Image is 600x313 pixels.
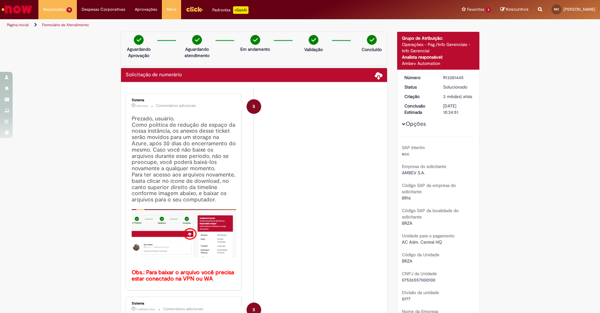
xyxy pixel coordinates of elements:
[402,258,412,264] span: BRZA
[126,72,182,78] h2: Solicitação de numerário Histórico de tíquete
[362,46,382,53] p: Concluído
[402,220,412,226] span: BRZA
[134,35,144,45] img: check-circle-green.png
[402,290,439,295] b: Divisão da unidade
[563,7,595,12] span: [PERSON_NAME]
[554,7,559,11] span: MC
[400,93,438,100] dt: Criação
[402,252,439,258] b: Código da Unidade
[375,72,382,79] span: Baixar anexos
[123,46,154,59] p: Aguardando Aprovação
[233,6,249,14] p: +GenAi
[167,6,176,13] span: More
[304,46,323,53] p: Validação
[402,183,456,194] b: Código SAP da empresa do solicitante
[1,3,33,16] img: ServiceNow
[402,170,425,176] span: AMBEV S.A.
[66,7,72,13] span: 11
[402,208,459,220] b: Código SAP da localidade do solicitante
[500,7,529,13] a: Rascunhos
[443,94,472,99] span: 3 mês(es) atrás
[5,19,395,31] ul: Trilhas de página
[136,104,148,108] span: 29d atrás
[43,6,65,13] span: Requisições
[240,46,270,52] p: Em andamento
[402,239,442,245] span: AC Adm. Central HQ
[132,269,236,282] b: Obs.: Para baixar o arquivo você precisa estar conectado na VPN ou WA
[506,6,529,12] span: Rascunhos
[402,145,425,150] b: SAP Interim
[400,84,438,90] dt: Status
[486,7,491,13] span: 3
[132,209,237,257] img: x_mdbda_azure_blob.picture2.png
[443,84,472,90] div: Solucionado
[400,74,438,81] dt: Número
[402,271,437,276] b: CNPJ da Unidade
[253,99,255,114] span: S
[136,307,155,311] time: 01/08/2025 16:00:03
[402,296,410,302] span: 0177
[132,98,237,102] div: Sistema
[163,306,203,312] small: Comentários adicionais
[250,35,260,45] img: check-circle-green.png
[212,6,249,14] div: Padroniza
[402,277,435,283] span: 07526557000100
[7,22,29,27] a: Página inicial
[192,35,202,45] img: check-circle-green.png
[156,103,196,108] small: Comentários adicionais
[42,22,89,27] a: Formulário de Atendimento
[402,151,409,157] span: ecc
[182,46,212,59] p: Aguardando atendimento
[135,6,157,13] span: Aprovações
[309,35,318,45] img: check-circle-green.png
[367,35,377,45] img: check-circle-green.png
[402,54,475,60] div: Analista responsável:
[82,6,125,13] span: Despesas Corporativas
[443,93,472,100] div: 11/07/2025 16:10:41
[402,195,411,201] span: BR16
[402,164,446,169] b: Empresa do solicitante
[136,307,155,311] span: 2 mês(es) atrás
[443,74,472,81] div: R13281445
[402,60,475,67] div: Ambev Automation
[132,302,237,305] div: Sistema
[186,4,203,14] img: click_logo_yellow_360x200.png
[443,103,472,115] div: [DATE] 10:34:51
[467,6,484,13] span: Favoritos
[400,103,438,115] dt: Conclusão Estimada
[136,104,148,108] time: 01/09/2025 02:01:38
[247,99,261,114] div: System
[402,41,475,54] div: Operações - Pag./Info Gerenciais - Info Gerencial
[402,35,475,41] div: Grupo de Atribuição:
[132,116,237,282] h4: Prezado, usuário. Como política de redução de espaço da nossa instância, os anexos desse ticket s...
[402,233,454,239] b: Unidade para o pagamento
